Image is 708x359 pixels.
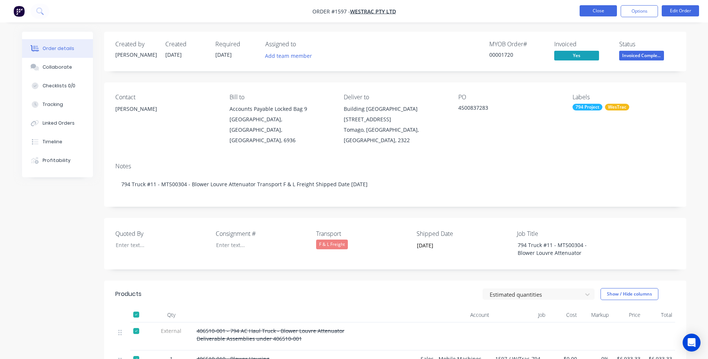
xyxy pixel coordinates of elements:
div: Job [492,308,548,322]
button: Show / Hide columns [601,288,658,300]
div: Total [643,308,675,322]
button: Add team member [261,51,316,61]
div: Qty [149,308,194,322]
div: [GEOGRAPHIC_DATA], [GEOGRAPHIC_DATA], [GEOGRAPHIC_DATA], 6936 [230,114,332,146]
div: Price [612,308,643,322]
div: Building [GEOGRAPHIC_DATA][STREET_ADDRESS]Tomago, [GEOGRAPHIC_DATA], [GEOGRAPHIC_DATA], 2322 [344,104,446,146]
div: Status [619,41,675,48]
button: Tracking [22,95,93,114]
div: Notes [115,163,675,170]
div: Created [165,41,206,48]
div: Deliver to [344,94,446,101]
button: Add team member [265,51,316,61]
div: 4500837283 [458,104,552,114]
div: Account [418,308,492,322]
span: [DATE] [165,51,182,58]
div: [PERSON_NAME] [115,51,156,59]
div: 794 Truck #11 - MT500304 - Blower Louvre Attenuator Transport F & L Freight Shipped Date [DATE] [115,173,675,196]
div: Labels [573,94,675,101]
button: Linked Orders [22,114,93,132]
div: Linked Orders [43,120,75,127]
a: WesTrac Pty Ltd [350,8,396,15]
div: [PERSON_NAME] [115,104,218,128]
div: PO [458,94,561,101]
label: Shipped Date [417,229,510,238]
div: MYOB Order # [489,41,545,48]
label: Transport [316,229,409,238]
label: Quoted By [115,229,209,238]
span: [DATE] [215,51,232,58]
span: 406510-001 - 794 AC Haul Truck - Blower Louvre Attenuator Deliverable Assemblies under 406510-001 [197,327,344,342]
label: Consignment # [216,229,309,238]
div: 794 Project [573,104,602,110]
button: Invoiced Comple... [619,51,664,62]
div: Accounts Payable Locked Bag 9[GEOGRAPHIC_DATA], [GEOGRAPHIC_DATA], [GEOGRAPHIC_DATA], 6936 [230,104,332,146]
button: Timeline [22,132,93,151]
div: Profitability [43,157,71,164]
div: Collaborate [43,64,72,71]
div: Building [GEOGRAPHIC_DATA][STREET_ADDRESS] [344,104,446,125]
span: Yes [554,51,599,60]
button: Collaborate [22,58,93,77]
div: Tracking [43,101,63,108]
div: Created by [115,41,156,48]
div: Markup [580,308,612,322]
button: Close [580,5,617,16]
div: Bill to [230,94,332,101]
span: Invoiced Comple... [619,51,664,60]
div: Invoiced [554,41,610,48]
button: Profitability [22,151,93,170]
div: F & L Freight [316,240,348,249]
button: Checklists 0/0 [22,77,93,95]
div: WesTrac [605,104,629,110]
div: Order details [43,45,74,52]
div: Products [115,290,141,299]
div: Checklists 0/0 [43,82,75,89]
div: 794 Truck #11 - MT500304 - Blower Louvre Attenuator [512,240,605,258]
label: Job Title [517,229,610,238]
div: Assigned to [265,41,340,48]
div: Required [215,41,256,48]
div: Tomago, [GEOGRAPHIC_DATA], [GEOGRAPHIC_DATA], 2322 [344,125,446,146]
div: Timeline [43,138,62,145]
div: Accounts Payable Locked Bag 9 [230,104,332,114]
div: Open Intercom Messenger [683,334,701,352]
div: Contact [115,94,218,101]
input: Enter date [412,240,505,251]
button: Options [621,5,658,17]
div: 00001720 [489,51,545,59]
button: Edit Order [662,5,699,16]
button: Order details [22,39,93,58]
div: [PERSON_NAME] [115,104,218,114]
span: Order #1597 - [312,8,350,15]
div: Cost [548,308,580,322]
img: Factory [13,6,25,17]
span: External [152,327,191,335]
